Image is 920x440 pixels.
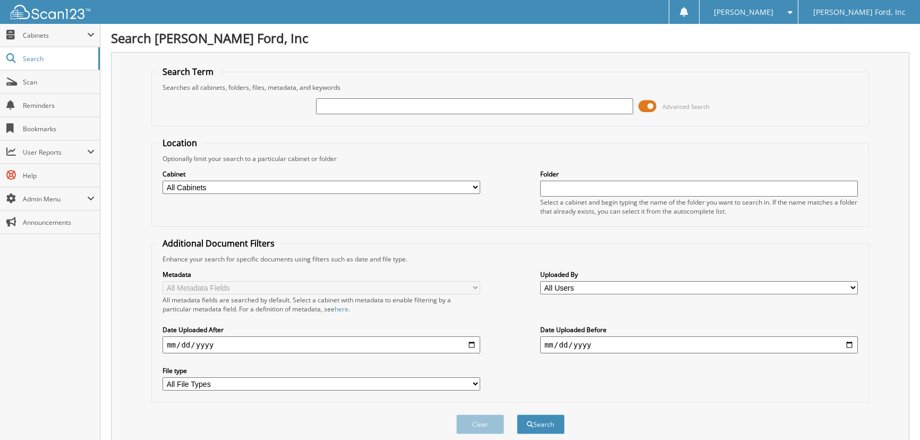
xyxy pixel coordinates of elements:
[157,83,863,92] div: Searches all cabinets, folders, files, metadata, and keywords
[23,54,93,63] span: Search
[23,124,95,133] span: Bookmarks
[813,9,906,15] span: [PERSON_NAME] Ford, Inc
[157,154,863,163] div: Optionally limit your search to a particular cabinet or folder
[157,137,202,149] legend: Location
[23,194,87,204] span: Admin Menu
[163,325,480,334] label: Date Uploaded After
[540,170,858,179] label: Folder
[111,29,909,47] h1: Search [PERSON_NAME] Ford, Inc
[867,389,920,440] iframe: Chat Widget
[23,101,95,110] span: Reminders
[157,238,280,249] legend: Additional Document Filters
[540,325,858,334] label: Date Uploaded Before
[11,5,90,19] img: scan123-logo-white.svg
[456,414,504,434] button: Clear
[157,255,863,264] div: Enhance your search for specific documents using filters such as date and file type.
[662,103,710,111] span: Advanced Search
[714,9,773,15] span: [PERSON_NAME]
[23,171,95,180] span: Help
[163,336,480,353] input: start
[517,414,565,434] button: Search
[23,31,87,40] span: Cabinets
[157,66,219,78] legend: Search Term
[23,148,87,157] span: User Reports
[540,198,858,216] div: Select a cabinet and begin typing the name of the folder you want to search in. If the name match...
[540,270,858,279] label: Uploaded By
[23,78,95,87] span: Scan
[163,270,480,279] label: Metadata
[163,170,480,179] label: Cabinet
[540,336,858,353] input: end
[163,295,480,314] div: All metadata fields are searched by default. Select a cabinet with metadata to enable filtering b...
[163,366,480,375] label: File type
[335,304,348,314] a: here
[23,218,95,227] span: Announcements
